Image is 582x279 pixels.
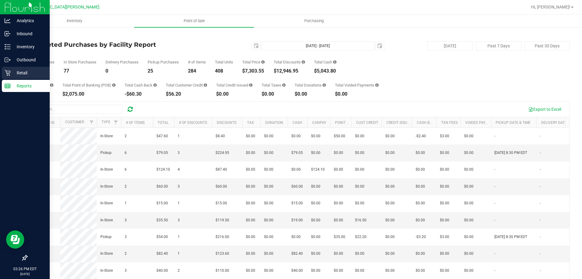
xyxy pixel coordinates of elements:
[50,83,53,87] i: Sum of the successful, non-voided CanPay payment transactions for all purchases in the date range.
[494,217,495,223] span: -
[427,41,473,50] button: [DATE]
[464,251,473,257] span: $0.00
[440,184,449,189] span: $0.00
[264,200,273,206] span: $0.00
[440,268,449,274] span: $0.00
[323,83,326,87] i: Sum of all round-up-to-next-dollar total price adjustments for all purchases in the date range.
[440,133,449,139] span: $3.00
[261,60,265,64] i: Sum of the total prices of all purchases in the date range.
[441,121,458,125] a: Txn Fees
[291,184,303,189] span: $60.00
[416,200,425,206] span: $0.00
[249,83,253,87] i: Sum of all account credit issued for all refunds from returned purchases in the date range.
[204,83,207,87] i: Sum of the successful, non-voided payments using account credit for all purchases in the date range.
[540,167,541,172] span: -
[246,217,255,223] span: $0.00
[125,217,127,223] span: 3
[541,121,567,125] a: Delivery Date
[188,60,206,64] div: # of Items
[464,150,473,156] span: $0.00
[494,234,527,240] span: [DATE] 8:30 PM EDT
[178,217,180,223] span: 3
[440,200,449,206] span: $0.00
[540,150,541,156] span: -
[178,133,180,139] span: 1
[100,234,112,240] span: Pickup
[291,150,303,156] span: $79.05
[125,150,127,156] span: 6
[112,83,115,87] i: Sum of the successful, non-voided point-of-banking payment transactions, both via payment termina...
[291,133,301,139] span: $0.00
[15,15,134,27] a: Inventory
[216,251,229,257] span: $123.60
[524,104,565,114] button: Export to Excel
[416,251,425,257] span: $0.00
[494,268,495,274] span: -
[295,92,326,97] div: $0.00
[64,69,96,73] div: 77
[100,200,113,206] span: In-Store
[216,217,229,223] span: $119.50
[100,217,113,223] span: In-Store
[416,133,426,139] span: -$2.40
[386,121,412,125] a: Credit Issued
[156,133,168,139] span: $47.60
[540,268,541,274] span: -
[125,83,157,87] div: Total Cash Back
[355,200,364,206] span: $0.00
[333,60,336,64] i: Sum of the successful, non-voided cash payment transactions for all purchases in the date range. ...
[264,217,273,223] span: $0.00
[125,167,127,172] span: 6
[217,121,236,125] a: Discounts
[540,200,541,206] span: -
[126,121,145,125] a: # of Items
[440,167,449,172] span: $0.00
[464,133,473,139] span: $0.00
[494,251,495,257] span: -
[494,200,495,206] span: -
[105,69,139,73] div: 0
[216,234,229,240] span: $216.00
[178,150,180,156] span: 3
[274,69,305,73] div: $12,946.95
[355,150,364,156] span: $0.00
[246,150,255,156] span: $0.00
[494,167,495,172] span: -
[464,200,473,206] span: $0.00
[148,60,179,64] div: Pickup Purchases
[178,184,180,189] span: 3
[156,234,168,240] span: $54.00
[178,268,180,274] span: 2
[334,234,345,240] span: $35.00
[334,167,343,172] span: $0.00
[416,167,425,172] span: $0.00
[246,167,255,172] span: $0.00
[246,234,255,240] span: $0.00
[494,150,527,156] span: [DATE] 8:30 PM EDT
[11,43,47,50] p: Inventory
[335,92,379,97] div: $0.00
[246,268,255,274] span: $0.00
[355,133,364,139] span: $0.00
[5,83,11,89] inline-svg: Reports
[291,200,303,206] span: $15.00
[176,18,213,24] span: Point of Sale
[264,268,273,274] span: $0.00
[540,234,541,240] span: -
[166,92,207,97] div: $56.20
[264,184,273,189] span: $0.00
[153,83,157,87] i: Sum of the cash-back amounts from rounded-up electronic payments for all purchases in the date ra...
[440,234,449,240] span: $3.00
[416,234,426,240] span: -$3.20
[242,69,265,73] div: $7,303.55
[156,184,168,189] span: $60.00
[355,234,366,240] span: $22.20
[376,42,384,50] span: select
[385,133,395,139] span: $0.00
[178,251,180,257] span: 1
[531,5,570,9] span: Hi, [PERSON_NAME]!
[540,251,541,257] span: -
[179,121,207,125] a: # of Discounts
[65,120,84,124] a: Customer
[134,15,254,27] a: Point of Sale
